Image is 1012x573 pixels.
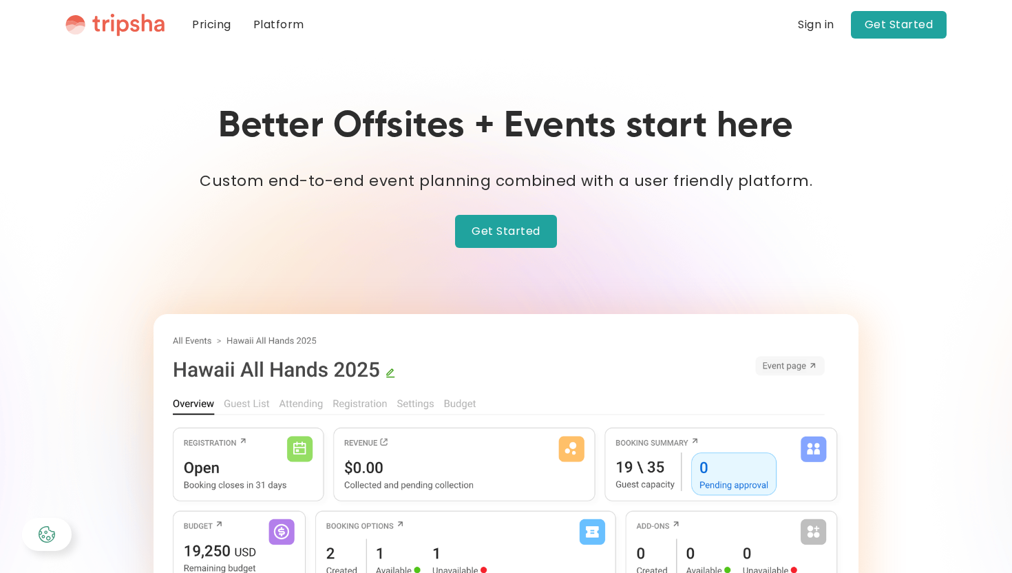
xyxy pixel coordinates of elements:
a: Get Started [851,11,947,39]
div: Sign in [798,19,834,30]
a: Sign in [798,17,834,33]
a: Get Started [455,215,557,248]
strong: Custom end-to-end event planning combined with a user friendly platform. [200,170,812,191]
a: home [65,13,165,37]
img: Tripsha Logo [65,13,165,37]
h1: Better Offsites + Events start here [218,105,794,148]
